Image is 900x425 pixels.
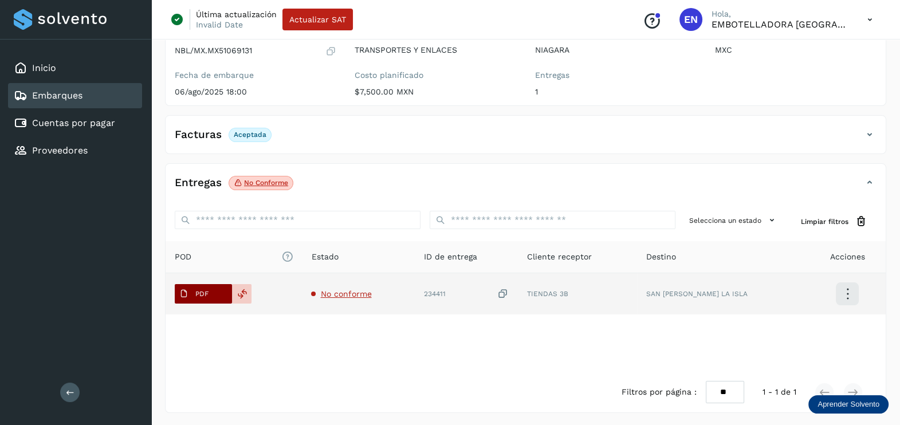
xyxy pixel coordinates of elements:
[763,386,796,398] span: 1 - 1 de 1
[527,251,592,263] span: Cliente receptor
[196,19,243,30] p: Invalid Date
[518,273,637,314] td: TIENDAS 3B
[196,9,277,19] p: Última actualización
[8,83,142,108] div: Embarques
[166,173,886,202] div: EntregasNo conforme
[715,45,877,55] p: MXC
[424,251,477,263] span: ID de entrega
[8,111,142,136] div: Cuentas por pagar
[175,128,222,141] h4: Facturas
[175,70,336,80] label: Fecha de embarque
[424,288,509,300] div: 234411
[232,284,251,304] div: Reemplazar POD
[712,19,849,30] p: EMBOTELLADORA NIAGARA DE MEXICO
[175,46,252,56] p: NBL/MX.MX51069131
[32,145,88,156] a: Proveedores
[32,117,115,128] a: Cuentas por pagar
[535,70,697,80] label: Entregas
[685,211,783,230] button: Selecciona un estado
[8,138,142,163] div: Proveedores
[166,125,886,154] div: FacturasAceptada
[234,131,266,139] p: Aceptada
[792,211,877,232] button: Limpiar filtros
[637,273,809,314] td: SAN [PERSON_NAME] LA ISLA
[535,87,697,97] p: 1
[175,284,232,304] button: PDF
[535,45,697,55] p: NIAGARA
[282,9,353,30] button: Actualizar SAT
[289,15,346,23] span: Actualizar SAT
[32,90,82,101] a: Embarques
[32,62,56,73] a: Inicio
[8,56,142,81] div: Inicio
[646,251,676,263] span: Destino
[195,290,209,298] p: PDF
[355,45,516,55] p: TRANSPORTES Y ENLACES
[175,87,336,97] p: 06/ago/2025 18:00
[818,400,879,409] p: Aprender Solvento
[311,251,338,263] span: Estado
[355,87,516,97] p: $7,500.00 MXN
[712,9,849,19] p: Hola,
[175,176,222,190] h4: Entregas
[801,217,848,227] span: Limpiar filtros
[175,251,293,263] span: POD
[830,251,865,263] span: Acciones
[355,70,516,80] label: Costo planificado
[808,395,889,414] div: Aprender Solvento
[622,386,697,398] span: Filtros por página :
[320,289,371,298] span: No conforme
[244,179,288,187] p: No conforme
